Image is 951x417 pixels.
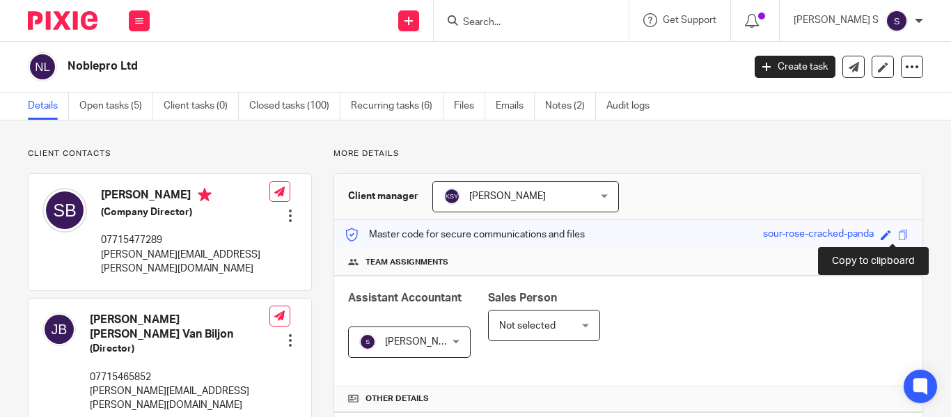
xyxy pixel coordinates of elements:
[348,292,462,304] span: Assistant Accountant
[499,321,556,331] span: Not selected
[68,59,601,74] h2: Noblepro Ltd
[28,148,312,159] p: Client contacts
[249,93,340,120] a: Closed tasks (100)
[90,370,269,384] p: 07715465852
[366,393,429,404] span: Other details
[443,188,460,205] img: svg%3E
[348,189,418,203] h3: Client manager
[469,191,546,201] span: [PERSON_NAME]
[663,15,716,25] span: Get Support
[90,342,269,356] h5: (Director)
[333,148,923,159] p: More details
[28,11,97,30] img: Pixie
[345,228,585,242] p: Master code for secure communications and files
[366,257,448,268] span: Team assignments
[763,227,874,243] div: sour-rose-cracked-panda
[606,93,660,120] a: Audit logs
[101,248,269,276] p: [PERSON_NAME][EMAIL_ADDRESS][PERSON_NAME][DOMAIN_NAME]
[90,384,269,413] p: [PERSON_NAME][EMAIL_ADDRESS][PERSON_NAME][DOMAIN_NAME]
[164,93,239,120] a: Client tasks (0)
[90,313,269,343] h4: [PERSON_NAME] [PERSON_NAME] Van Biljon
[28,93,69,120] a: Details
[496,93,535,120] a: Emails
[101,205,269,219] h5: (Company Director)
[886,10,908,32] img: svg%3E
[42,188,87,233] img: svg%3E
[79,93,153,120] a: Open tasks (5)
[28,52,57,81] img: svg%3E
[545,93,596,120] a: Notes (2)
[101,233,269,247] p: 07715477289
[794,13,879,27] p: [PERSON_NAME] S
[462,17,587,29] input: Search
[454,93,485,120] a: Files
[198,188,212,202] i: Primary
[385,337,470,347] span: [PERSON_NAME] S
[488,292,557,304] span: Sales Person
[359,333,376,350] img: svg%3E
[101,188,269,205] h4: [PERSON_NAME]
[42,313,76,346] img: svg%3E
[755,56,835,78] a: Create task
[351,93,443,120] a: Recurring tasks (6)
